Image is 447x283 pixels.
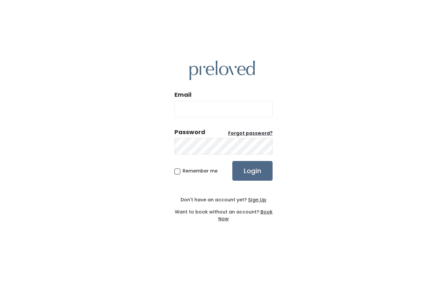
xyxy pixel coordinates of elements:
a: Sign Up [247,196,266,203]
label: Email [174,91,191,99]
u: Sign Up [248,196,266,203]
div: Want to book without an account? [174,203,273,222]
a: Forgot password? [228,130,273,137]
a: Book Now [218,209,273,222]
u: Forgot password? [228,130,273,136]
input: Login [232,161,273,181]
div: Password [174,128,205,136]
span: Remember me [183,168,218,174]
img: preloved logo [189,61,255,80]
div: Don't have an account yet? [174,196,273,203]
